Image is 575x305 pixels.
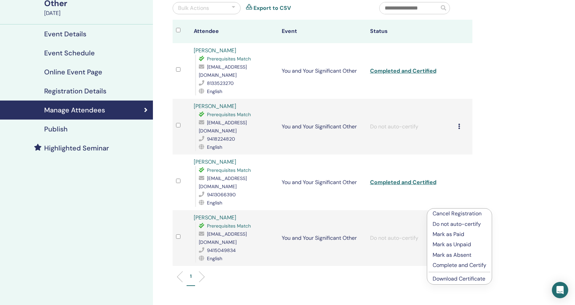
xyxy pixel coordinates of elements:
span: Prerequisites Match [207,223,251,229]
div: Open Intercom Messenger [552,282,568,298]
a: [PERSON_NAME] [194,158,236,165]
h4: Online Event Page [44,68,102,76]
th: Attendee [190,20,278,43]
th: Event [278,20,366,43]
span: [EMAIL_ADDRESS][DOMAIN_NAME] [199,120,247,134]
h4: Registration Details [44,87,106,95]
h4: Manage Attendees [44,106,105,114]
h4: Event Schedule [44,49,95,57]
span: [EMAIL_ADDRESS][DOMAIN_NAME] [199,175,247,190]
div: [DATE] [44,9,149,17]
span: Prerequisites Match [207,167,251,173]
p: Do not auto-certify [433,220,486,228]
td: You and Your Significant Other [278,43,366,99]
p: 1 [190,273,192,280]
span: 9418224820 [207,136,235,142]
a: [PERSON_NAME] [194,214,236,221]
h4: Highlighted Seminar [44,144,109,152]
span: [EMAIL_ADDRESS][DOMAIN_NAME] [199,231,247,245]
span: 9413066390 [207,192,236,198]
span: Prerequisites Match [207,56,251,62]
span: English [207,144,222,150]
span: 8133523270 [207,80,234,86]
span: English [207,200,222,206]
p: Cancel Registration [433,210,486,218]
span: 9415049834 [207,247,236,253]
p: Mark as Absent [433,251,486,259]
span: [EMAIL_ADDRESS][DOMAIN_NAME] [199,64,247,78]
p: Mark as Unpaid [433,240,486,249]
div: Bulk Actions [178,4,209,12]
a: [PERSON_NAME] [194,47,236,54]
th: Status [367,20,455,43]
span: English [207,255,222,262]
td: You and Your Significant Other [278,155,366,210]
a: Download Certificate [433,275,485,282]
span: Prerequisites Match [207,111,251,118]
span: English [207,88,222,94]
td: You and Your Significant Other [278,210,366,266]
a: Completed and Certified [370,67,436,74]
a: [PERSON_NAME] [194,103,236,110]
a: Completed and Certified [370,179,436,186]
td: You and Your Significant Other [278,99,366,155]
a: Export to CSV [254,4,291,12]
p: Mark as Paid [433,230,486,238]
p: Complete and Certify [433,261,486,269]
h4: Event Details [44,30,86,38]
h4: Publish [44,125,68,133]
